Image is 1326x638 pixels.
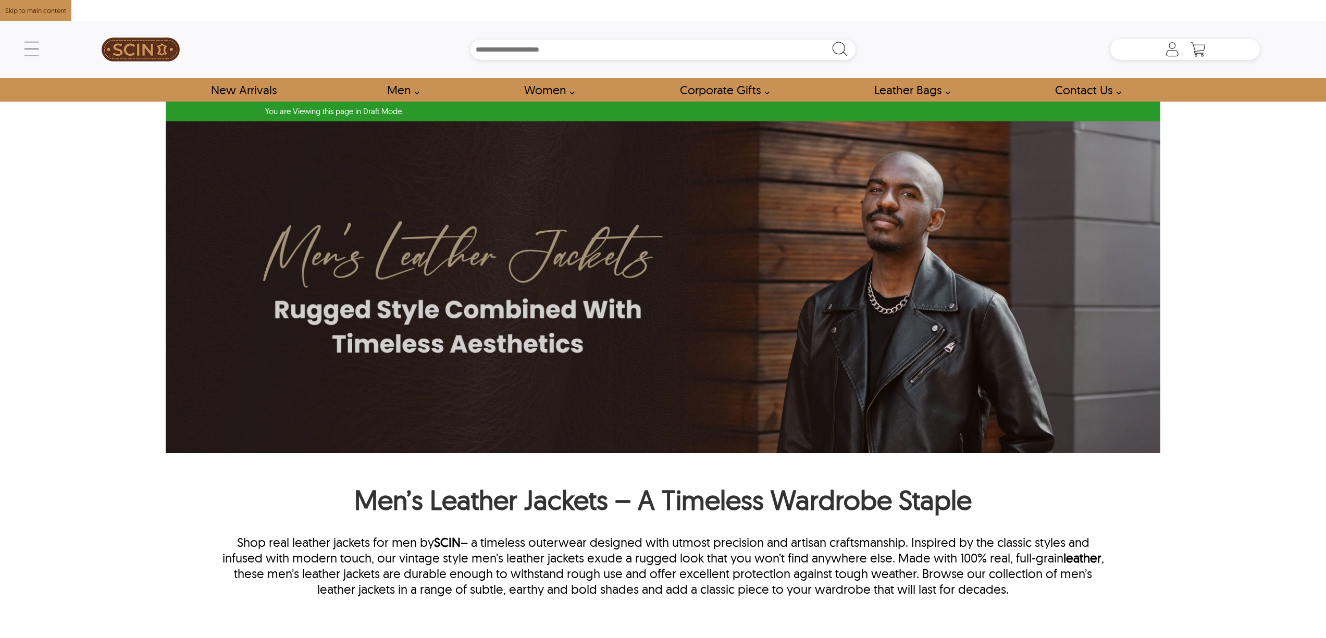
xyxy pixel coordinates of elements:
[434,534,461,550] a: SCIN
[668,78,775,102] a: Shop Leather Corporate Gifts
[199,78,288,102] a: Shop New Arrivals
[166,121,1160,453] img: scin-mens-leather-jackets-desktop.
[1188,42,1209,57] a: Shopping Cart
[512,78,580,102] a: Shop Women Leather Jackets
[216,483,1111,522] h1: Men’s Leather Jackets – A Timeless Wardrobe Staple
[1063,550,1101,566] a: leather
[265,106,1061,117] div: You are Viewing this page in Draft Mode.
[102,26,180,73] img: SCIN
[216,534,1111,597] p: Shop real leather jackets for men by – a timeless outerwear designed with utmost precision and ar...
[862,78,956,102] a: Shop Leather Bags
[66,26,215,73] a: SCIN
[1043,78,1127,102] a: contact-us
[375,78,425,102] a: shop men's leather jackets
